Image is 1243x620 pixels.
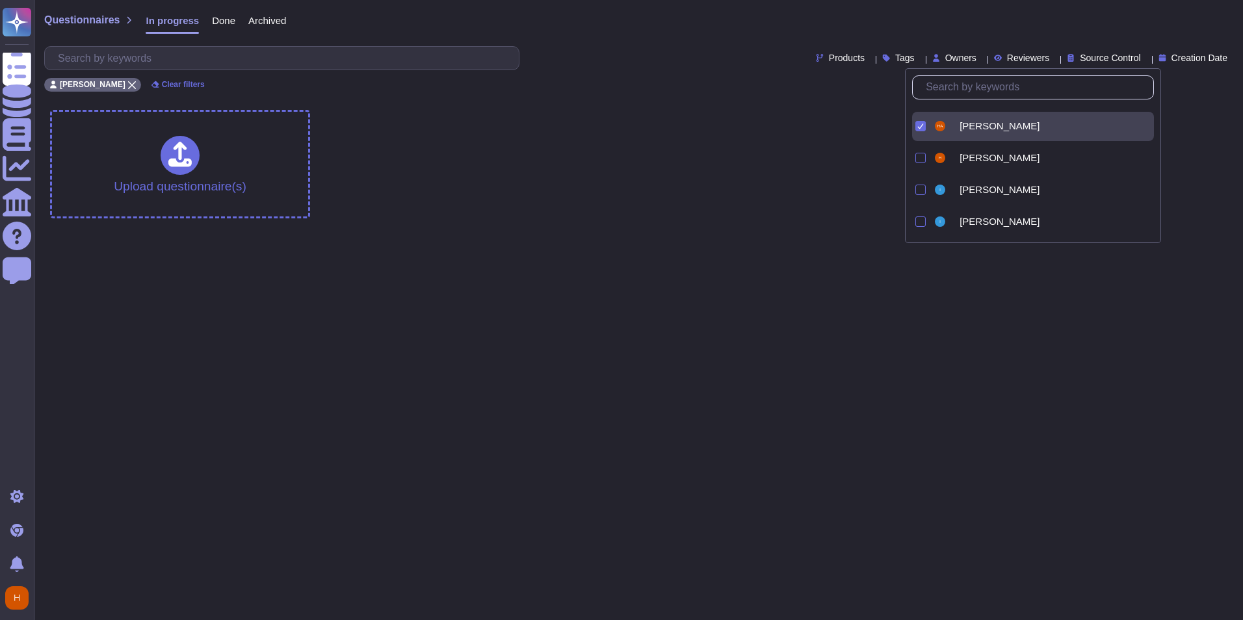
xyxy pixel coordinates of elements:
[935,121,945,131] img: user
[960,152,1149,164] div: Heru Wijaya
[932,150,954,166] div: Heru Wijaya
[932,182,954,198] div: Ian Anderson
[5,586,29,610] img: user
[829,53,865,62] span: Products
[146,16,199,25] span: In progress
[114,136,246,192] div: Upload questionnaire(s)
[1171,53,1227,62] span: Creation Date
[1007,53,1049,62] span: Reviewers
[960,184,1149,196] div: Ian Anderson
[44,15,120,25] span: Questionnaires
[960,216,1149,227] div: Ilgin Oezcan
[960,120,1149,132] div: Haruo Kato
[960,152,1040,164] span: [PERSON_NAME]
[935,153,945,163] img: user
[919,76,1153,99] input: Search by keywords
[51,47,519,70] input: Search by keywords
[932,112,1154,141] div: Haruo Kato
[932,144,1154,173] div: Heru Wijaya
[932,118,954,134] div: Haruo Kato
[960,216,1040,227] span: [PERSON_NAME]
[1080,53,1140,62] span: Source Control
[162,81,205,88] span: Clear filters
[60,81,125,88] span: [PERSON_NAME]
[895,53,915,62] span: Tags
[3,584,38,612] button: user
[945,53,976,62] span: Owners
[212,16,235,25] span: Done
[935,216,945,227] img: user
[248,16,286,25] span: Archived
[932,175,1154,205] div: Ian Anderson
[932,207,1154,237] div: Ilgin Oezcan
[960,184,1040,196] span: [PERSON_NAME]
[960,120,1040,132] span: [PERSON_NAME]
[935,185,945,195] img: user
[932,214,954,229] div: Ilgin Oezcan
